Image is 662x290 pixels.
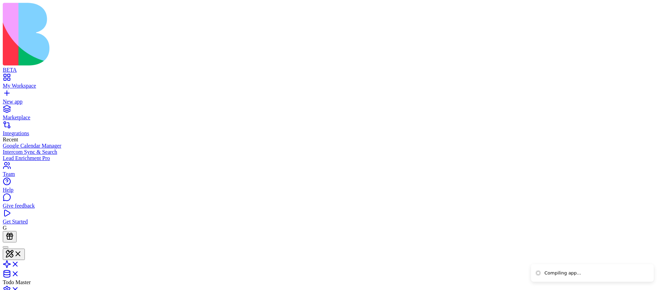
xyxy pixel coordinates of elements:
[3,225,7,231] span: G
[3,83,659,89] div: My Workspace
[3,171,659,177] div: Team
[3,197,659,209] a: Give feedback
[3,130,659,137] div: Integrations
[544,270,581,277] div: Compiling app...
[3,212,659,225] a: Get Started
[3,165,659,177] a: Team
[3,181,659,193] a: Help
[3,149,659,155] a: Intercom Sync & Search
[3,67,659,73] div: BETA
[3,219,659,225] div: Get Started
[3,108,659,121] a: Marketplace
[3,99,659,105] div: New app
[3,124,659,137] a: Integrations
[3,92,659,105] a: New app
[3,3,280,66] img: logo
[3,143,659,149] a: Google Calendar Manager
[3,279,31,285] span: Todo Master
[3,114,659,121] div: Marketplace
[3,155,659,161] a: Lead Enrichment Pro
[3,137,18,142] span: Recent
[3,61,659,73] a: BETA
[3,187,659,193] div: Help
[3,77,659,89] a: My Workspace
[3,203,659,209] div: Give feedback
